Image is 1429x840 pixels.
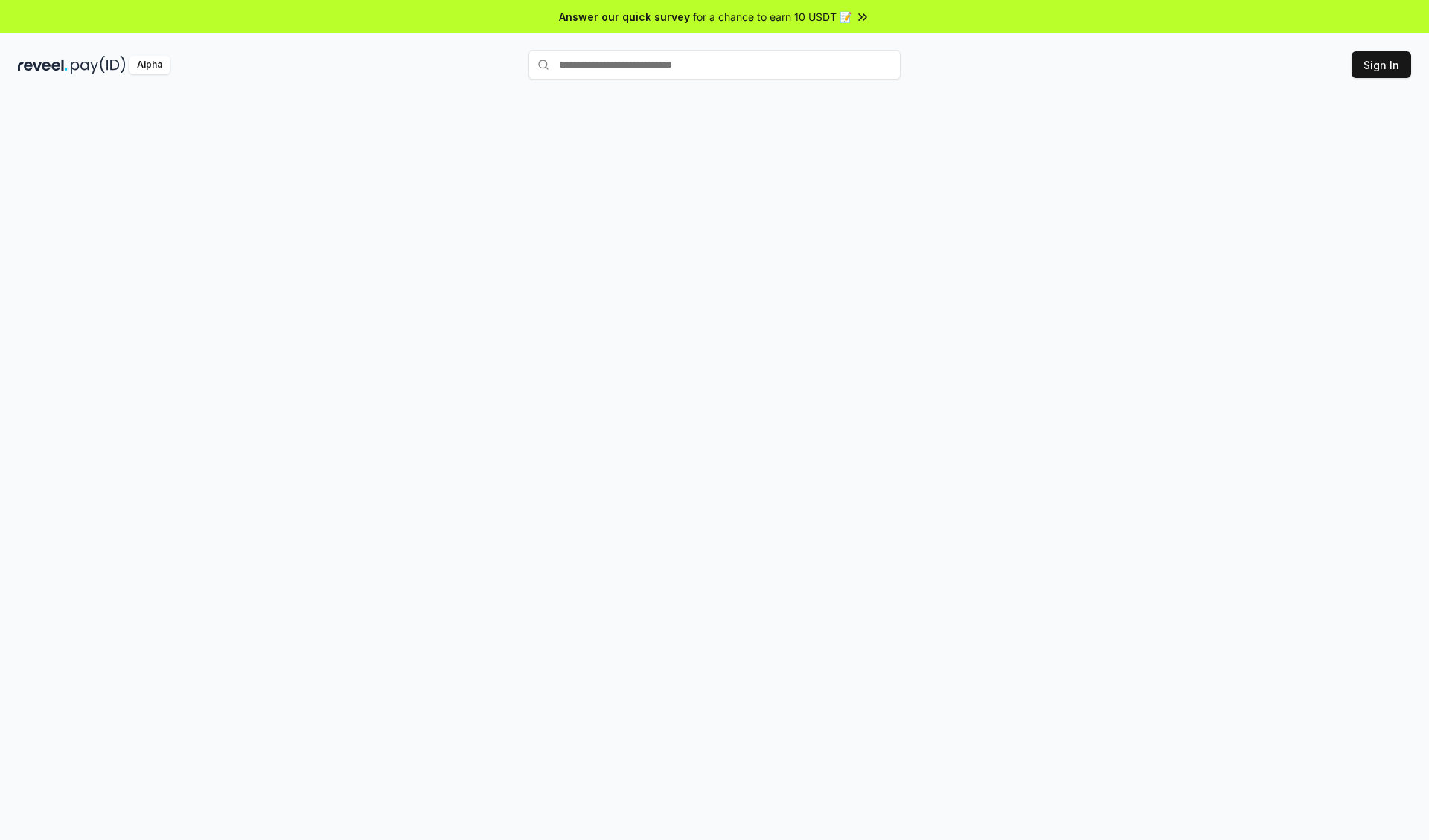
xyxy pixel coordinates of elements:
span: Answer our quick survey [559,9,690,25]
img: pay_id [71,56,126,74]
div: Alpha [129,56,170,74]
img: reveel_dark [18,56,68,74]
button: Sign In [1352,51,1411,78]
span: for a chance to earn 10 USDT 📝 [693,9,852,25]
